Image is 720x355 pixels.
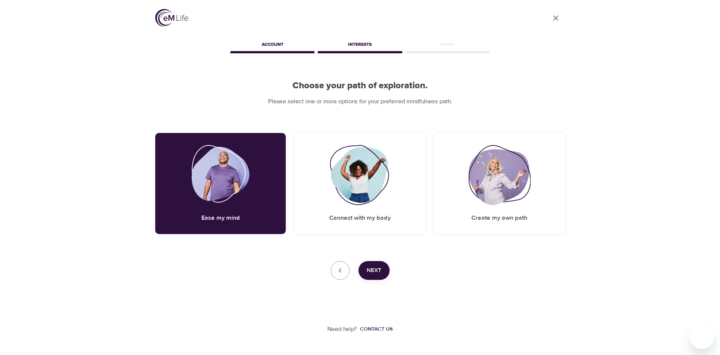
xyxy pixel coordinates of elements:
img: Ease my mind [192,145,250,205]
a: Contact us [357,325,393,333]
img: logo [155,9,188,27]
span: Next [367,266,381,275]
h5: Create my own path [471,214,527,222]
div: Contact us [360,325,393,333]
h5: Ease my mind [201,214,240,222]
p: Need help? [327,325,357,334]
button: Next [358,261,390,280]
img: Connect with my body [330,145,390,205]
a: close [547,9,565,27]
h5: Connect with my body [329,214,391,222]
p: Please select one or more options for your preferred mindfulness path. [155,97,565,106]
h2: Choose your path of exploration. [155,80,565,91]
iframe: Button to launch messaging window [690,325,714,349]
div: Create my own pathCreate my own path [434,133,565,234]
div: Connect with my bodyConnect with my body [295,133,425,234]
div: Ease my mindEase my mind [155,133,286,234]
img: Create my own path [468,145,531,205]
